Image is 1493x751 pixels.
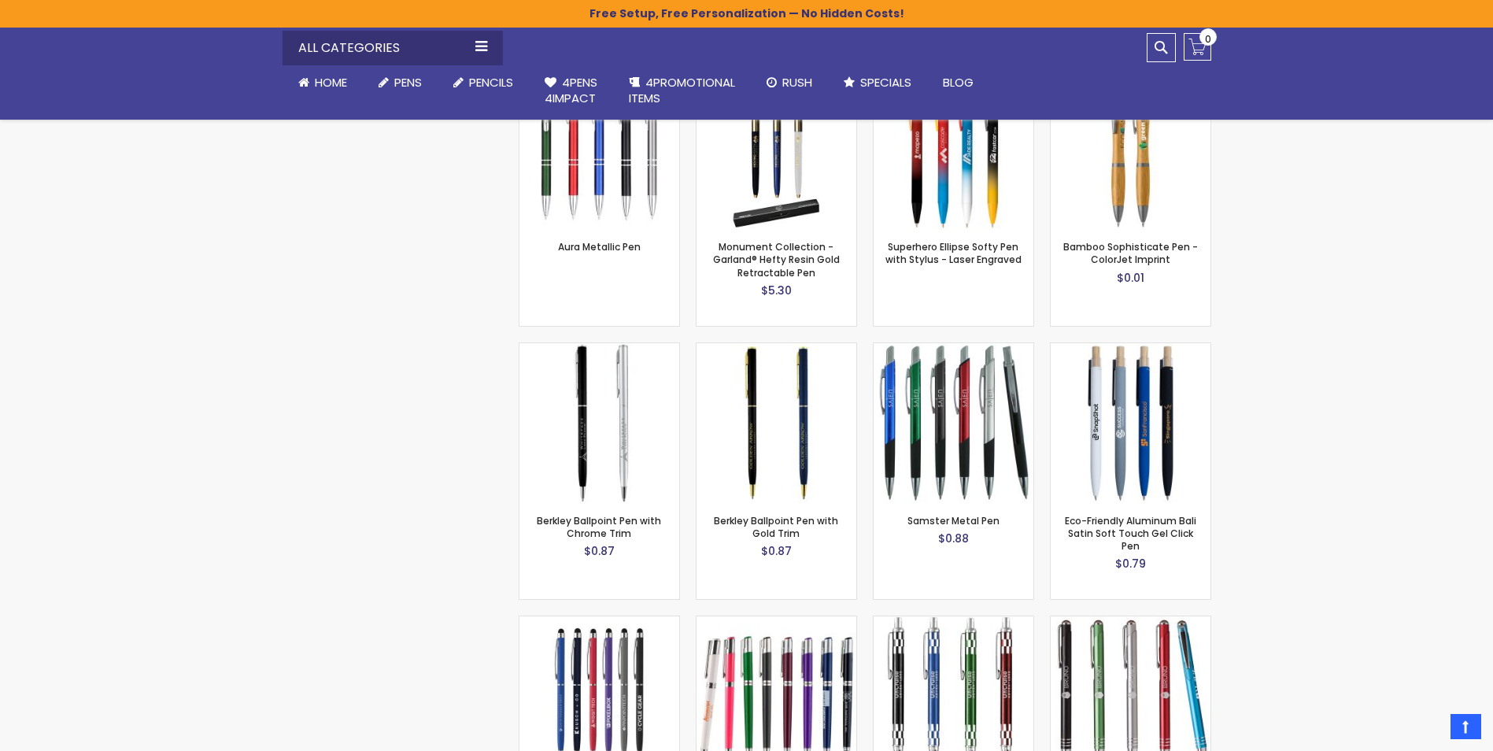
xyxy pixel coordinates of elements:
a: Eco-Friendly Aluminum Bali Satin Soft Touch Gel Click Pen [1065,514,1196,553]
a: Berkley Ballpoint Pen with Chrome Trim [537,514,661,540]
span: $0.79 [1115,556,1146,572]
span: Pencils [469,74,513,91]
a: Superhero Ellipse Softy Pen with Stylus - Laser Engraved [885,240,1022,266]
span: $0.87 [761,543,792,559]
img: Superhero Ellipse Softy Pen with Stylus - Laser Engraved [874,69,1033,229]
span: Rush [782,74,812,91]
span: $0.01 [1117,270,1144,286]
a: Specials [828,65,927,100]
a: Minnelli Softy Pen with Stylus - Laser Engraved [519,616,679,629]
span: 4Pens 4impact [545,74,597,106]
a: Berkley Ballpoint Pen with Chrome Trim [519,342,679,356]
a: Royal Metal Pen [1051,616,1210,629]
a: Samster Metal Pen [874,342,1033,356]
span: 4PROMOTIONAL ITEMS [629,74,735,106]
a: Rush [751,65,828,100]
span: Blog [943,74,974,91]
img: Aura Metallic Pen [519,69,679,229]
a: Berkley Ballpoint Pen with Gold Trim [697,342,856,356]
a: Pencils [438,65,529,100]
img: Monument Collection - Garland® Hefty Resin Gold Retractable Pen [697,69,856,229]
a: Bamboo Sophisticate Pen - ColorJet Imprint [1063,240,1198,266]
img: Berkley Ballpoint Pen with Gold Trim [697,343,856,503]
a: Earl Custom Gel Pen [697,616,856,629]
a: 4PROMOTIONALITEMS [613,65,751,117]
span: $0.88 [938,531,969,546]
a: Berkley Ballpoint Pen with Gold Trim [714,514,838,540]
span: $0.87 [584,543,615,559]
a: Pens [363,65,438,100]
a: Samster Metal Pen [907,514,1000,527]
a: Aura Metallic Pen [558,240,641,253]
span: Pens [394,74,422,91]
img: Bamboo Sophisticate Pen - ColorJet Imprint [1051,69,1210,229]
img: Eco-Friendly Aluminum Bali Satin Soft Touch Gel Click Pen [1051,343,1210,503]
div: All Categories [283,31,503,65]
a: Home [283,65,363,100]
a: 4Pens4impact [529,65,613,117]
span: $5.30 [761,283,792,298]
a: 0 [1184,33,1211,61]
img: Berkley Ballpoint Pen with Chrome Trim [519,343,679,503]
span: Specials [860,74,911,91]
span: Home [315,74,347,91]
a: Blog [927,65,989,100]
a: Gratia Ballpoint Pen [874,616,1033,629]
img: Samster Metal Pen [874,343,1033,503]
span: 0 [1205,31,1211,46]
a: Eco-Friendly Aluminum Bali Satin Soft Touch Gel Click Pen [1051,342,1210,356]
a: Monument Collection - Garland® Hefty Resin Gold Retractable Pen [713,240,840,279]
